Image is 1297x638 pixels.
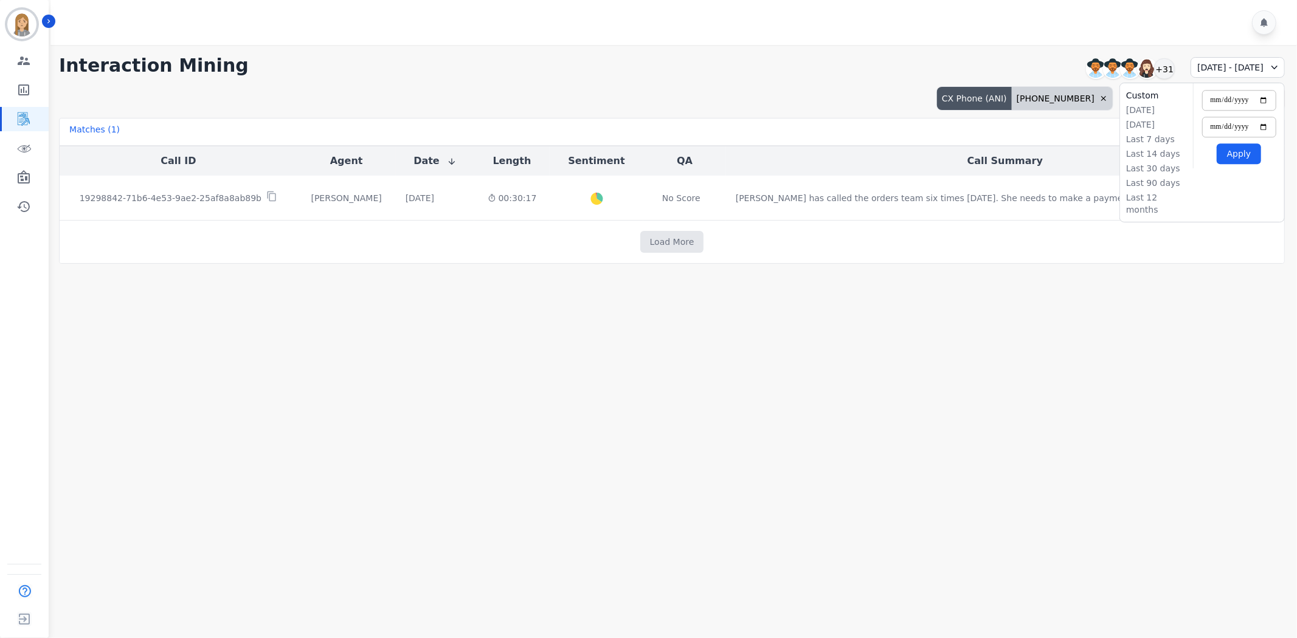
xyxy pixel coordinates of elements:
[568,154,624,168] button: Sentiment
[1012,87,1113,110] div: [PHONE_NUMBER]
[967,154,1043,168] button: Call Summary
[1126,118,1187,131] li: [DATE]
[7,10,36,39] img: Bordered avatar
[69,123,120,140] div: Matches ( 1 )
[1126,89,1187,101] li: Custom
[640,231,704,253] button: Load More
[406,192,434,204] div: [DATE]
[413,154,457,168] button: Date
[1191,57,1285,78] div: [DATE] - [DATE]
[59,55,249,77] h1: Interaction Mining
[1126,177,1187,189] li: Last 90 days
[484,192,539,204] div: 00:30:17
[330,154,363,168] button: Agent
[1126,104,1187,116] li: [DATE]
[1126,191,1187,216] li: Last 12 months
[307,192,386,204] div: [PERSON_NAME]
[493,154,531,168] button: Length
[1217,143,1261,164] button: Apply
[937,87,1012,110] div: CX Phone (ANI)
[736,192,1227,204] div: [PERSON_NAME] has called the orders team six times [DATE]. She needs to make a payment over the p...
[80,192,261,204] p: 19298842-71b6-4e53-9ae2-25af8a8ab89b
[677,154,693,168] button: QA
[1126,133,1187,145] li: Last 7 days
[1126,148,1187,160] li: Last 14 days
[662,192,700,204] div: No Score
[1154,58,1175,79] div: +31
[161,154,196,168] button: Call ID
[1126,162,1187,174] li: Last 30 days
